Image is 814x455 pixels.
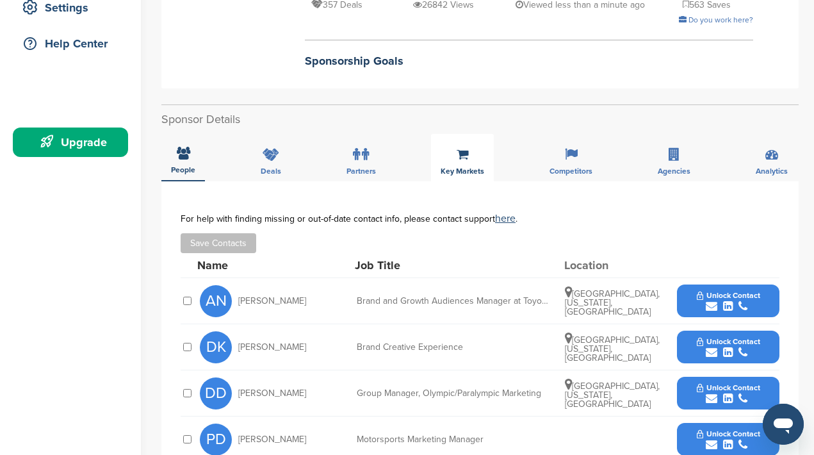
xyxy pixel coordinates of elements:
[357,435,549,444] div: Motorsports Marketing Manager
[357,389,549,398] div: Group Manager, Olympic/Paralympic Marketing
[200,377,232,409] span: DD
[688,15,753,24] span: Do you work here?
[305,53,753,70] h2: Sponsorship Goals
[357,343,549,352] div: Brand Creative Experience
[763,404,804,445] iframe: 開啟傳訊視窗按鈕
[495,212,516,225] a: here
[679,15,753,24] a: Do you work here?
[697,291,760,300] span: Unlock Contact
[549,167,592,175] span: Competitors
[756,167,788,175] span: Analytics
[681,328,776,367] button: Unlock Contact
[181,213,779,224] div: For help with finding missing or out-of-date contact info, please contact support .
[697,337,760,346] span: Unlock Contact
[19,32,128,55] div: Help Center
[181,233,256,253] button: Save Contacts
[238,389,306,398] span: [PERSON_NAME]
[565,335,660,363] span: [GEOGRAPHIC_DATA], [US_STATE], [GEOGRAPHIC_DATA]
[238,435,306,444] span: [PERSON_NAME]
[200,331,232,363] span: DK
[564,260,660,271] div: Location
[565,381,660,409] span: [GEOGRAPHIC_DATA], [US_STATE], [GEOGRAPHIC_DATA]
[355,260,547,271] div: Job Title
[697,383,760,392] span: Unlock Contact
[261,167,281,175] span: Deals
[681,282,776,320] button: Unlock Contact
[357,297,549,306] div: Brand and Growth Audiences Manager at Toyota [GEOGRAPHIC_DATA]
[681,374,776,413] button: Unlock Contact
[658,167,690,175] span: Agencies
[200,285,232,317] span: AN
[13,29,128,58] a: Help Center
[565,288,660,317] span: [GEOGRAPHIC_DATA], [US_STATE], [GEOGRAPHIC_DATA]
[171,166,195,174] span: People
[238,343,306,352] span: [PERSON_NAME]
[161,111,799,128] h2: Sponsor Details
[697,429,760,438] span: Unlock Contact
[238,297,306,306] span: [PERSON_NAME]
[197,260,338,271] div: Name
[346,167,376,175] span: Partners
[441,167,484,175] span: Key Markets
[13,128,128,157] a: Upgrade
[19,131,128,154] div: Upgrade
